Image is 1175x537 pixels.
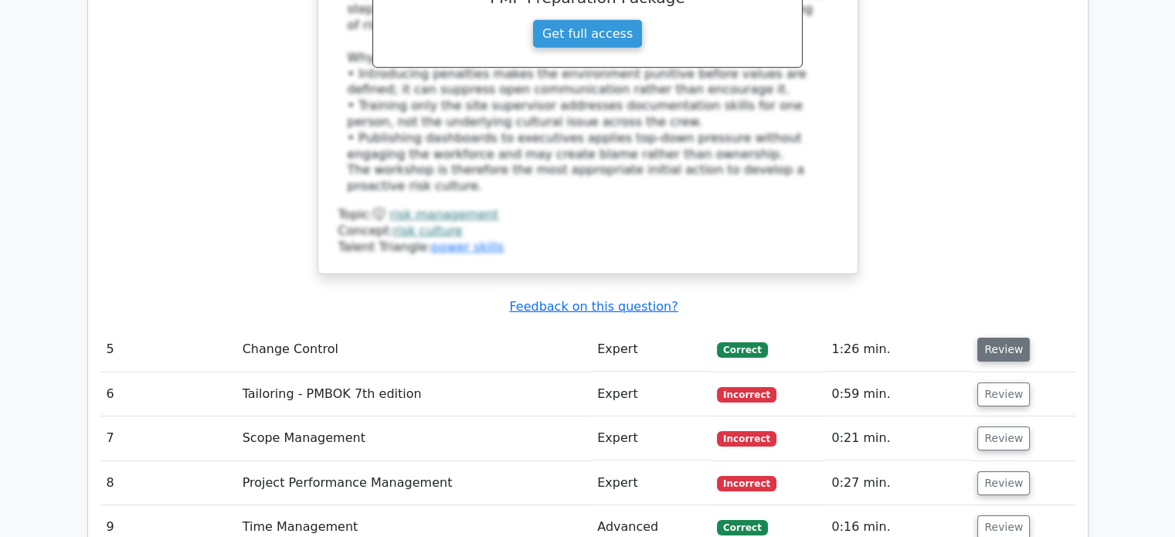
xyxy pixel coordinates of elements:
[338,223,837,240] div: Concept:
[717,476,776,491] span: Incorrect
[509,299,677,314] a: Feedback on this question?
[393,223,463,238] a: risk culture
[100,461,236,505] td: 8
[825,372,971,416] td: 0:59 min.
[338,207,837,223] div: Topic:
[338,207,837,255] div: Talent Triangle:
[236,372,591,416] td: Tailoring - PMBOK 7th edition
[236,328,591,372] td: Change Control
[591,416,711,461] td: Expert
[591,461,711,505] td: Expert
[100,372,236,416] td: 6
[100,416,236,461] td: 7
[389,207,498,222] a: risk management
[977,427,1030,450] button: Review
[825,461,971,505] td: 0:27 min.
[236,416,591,461] td: Scope Management
[717,520,767,535] span: Correct
[591,372,711,416] td: Expert
[717,342,767,358] span: Correct
[591,328,711,372] td: Expert
[532,19,643,49] a: Get full access
[236,461,591,505] td: Project Performance Management
[825,416,971,461] td: 0:21 min.
[977,338,1030,362] button: Review
[431,240,504,254] a: power skills
[717,431,776,447] span: Incorrect
[977,471,1030,495] button: Review
[977,382,1030,406] button: Review
[100,328,236,372] td: 5
[825,328,971,372] td: 1:26 min.
[717,387,776,403] span: Incorrect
